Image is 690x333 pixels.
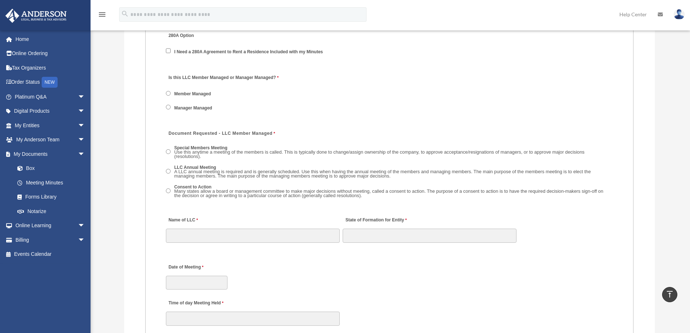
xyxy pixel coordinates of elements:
[174,149,585,159] span: Use this anytime a meeting of the members is called. This is typically done to change/assign owne...
[166,73,280,83] label: Is this LLC Member Managed or Manager Managed?
[5,133,96,147] a: My Anderson Teamarrow_drop_down
[10,161,96,176] a: Box
[5,247,96,262] a: Events Calendar
[5,147,96,161] a: My Documentsarrow_drop_down
[5,32,96,46] a: Home
[172,105,215,111] label: Manager Managed
[5,233,96,247] a: Billingarrow_drop_down
[78,218,92,233] span: arrow_drop_down
[98,10,106,19] i: menu
[78,118,92,133] span: arrow_drop_down
[674,9,685,20] img: User Pic
[343,216,408,225] label: State of Formation for Entity
[78,104,92,119] span: arrow_drop_down
[665,290,674,299] i: vertical_align_top
[172,91,214,97] label: Member Managed
[5,61,96,75] a: Tax Organizers
[166,299,235,308] label: Time of day Meeting Held
[78,233,92,247] span: arrow_drop_down
[78,147,92,162] span: arrow_drop_down
[5,104,96,118] a: Digital Productsarrow_drop_down
[5,90,96,104] a: Platinum Q&Aarrow_drop_down
[3,9,69,23] img: Anderson Advisors Platinum Portal
[166,216,200,225] label: Name of LLC
[166,31,235,41] label: 280A Option
[174,188,603,199] span: Many states allow a board or management committee to make major decisions without meeting, called...
[5,75,96,90] a: Order StatusNEW
[662,287,677,302] a: vertical_align_top
[5,118,96,133] a: My Entitiesarrow_drop_down
[5,46,96,61] a: Online Ordering
[78,133,92,147] span: arrow_drop_down
[42,77,58,88] div: NEW
[172,49,326,55] label: I Need a 280A Agreement to Rent a Residence Included with my Minutes
[121,10,129,18] i: search
[166,262,235,272] label: Date of Meeting
[10,204,96,218] a: Notarize
[172,145,613,161] label: Special Members Meeting
[174,169,591,179] span: A LLC annual meeting is required and is generally scheduled. Use this when having the annual meet...
[172,184,613,200] label: Consent to Action
[10,190,96,204] a: Forms Library
[168,131,272,136] span: Document Requested - LLC Member Managed
[98,13,106,19] a: menu
[10,175,92,190] a: Meeting Minutes
[172,164,613,180] label: LLC Annual Meeting
[5,218,96,233] a: Online Learningarrow_drop_down
[78,90,92,104] span: arrow_drop_down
